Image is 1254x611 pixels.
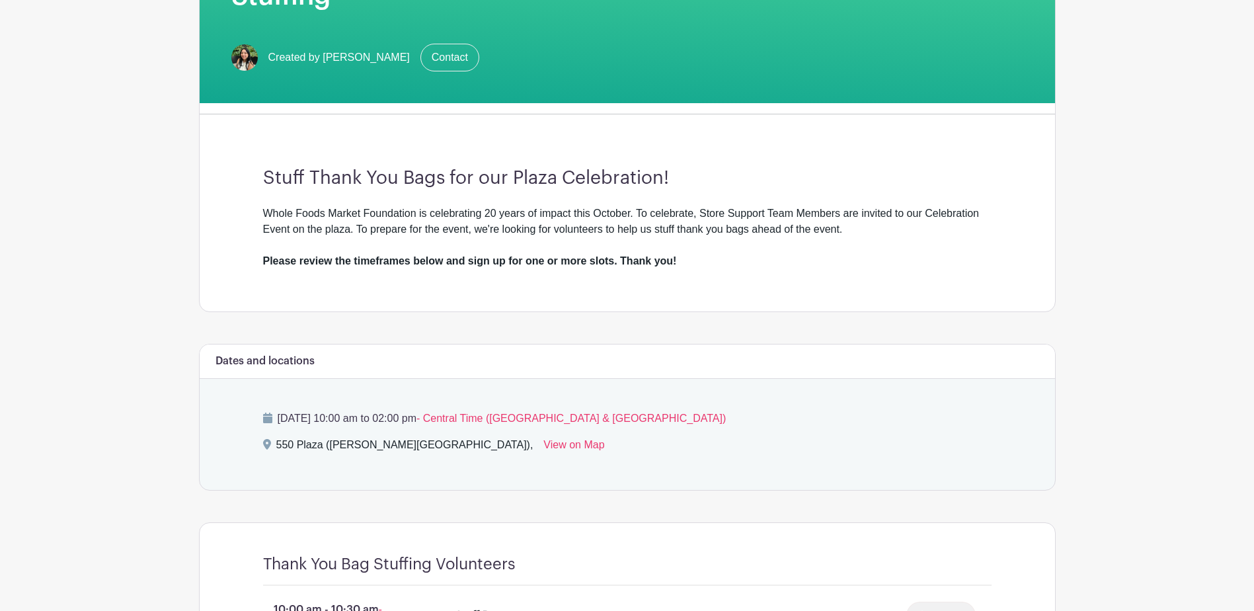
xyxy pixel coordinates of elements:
p: [DATE] 10:00 am to 02:00 pm [263,411,992,427]
h6: Dates and locations [216,355,315,368]
div: 550 Plaza ([PERSON_NAME][GEOGRAPHIC_DATA]), [276,437,533,458]
span: - Central Time ([GEOGRAPHIC_DATA] & [GEOGRAPHIC_DATA]) [416,413,726,424]
a: View on Map [543,437,604,458]
a: Contact [420,44,479,71]
strong: Please review the timeframes below and sign up for one or more slots. Thank you! [263,255,677,266]
img: mireya.jpg [231,44,258,71]
span: Created by [PERSON_NAME] [268,50,410,65]
div: Whole Foods Market Foundation is celebrating 20 years of impact this October. To celebrate, Store... [263,206,992,269]
h4: Thank You Bag Stuffing Volunteers [263,555,516,574]
h3: Stuff Thank You Bags for our Plaza Celebration! [263,167,992,190]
